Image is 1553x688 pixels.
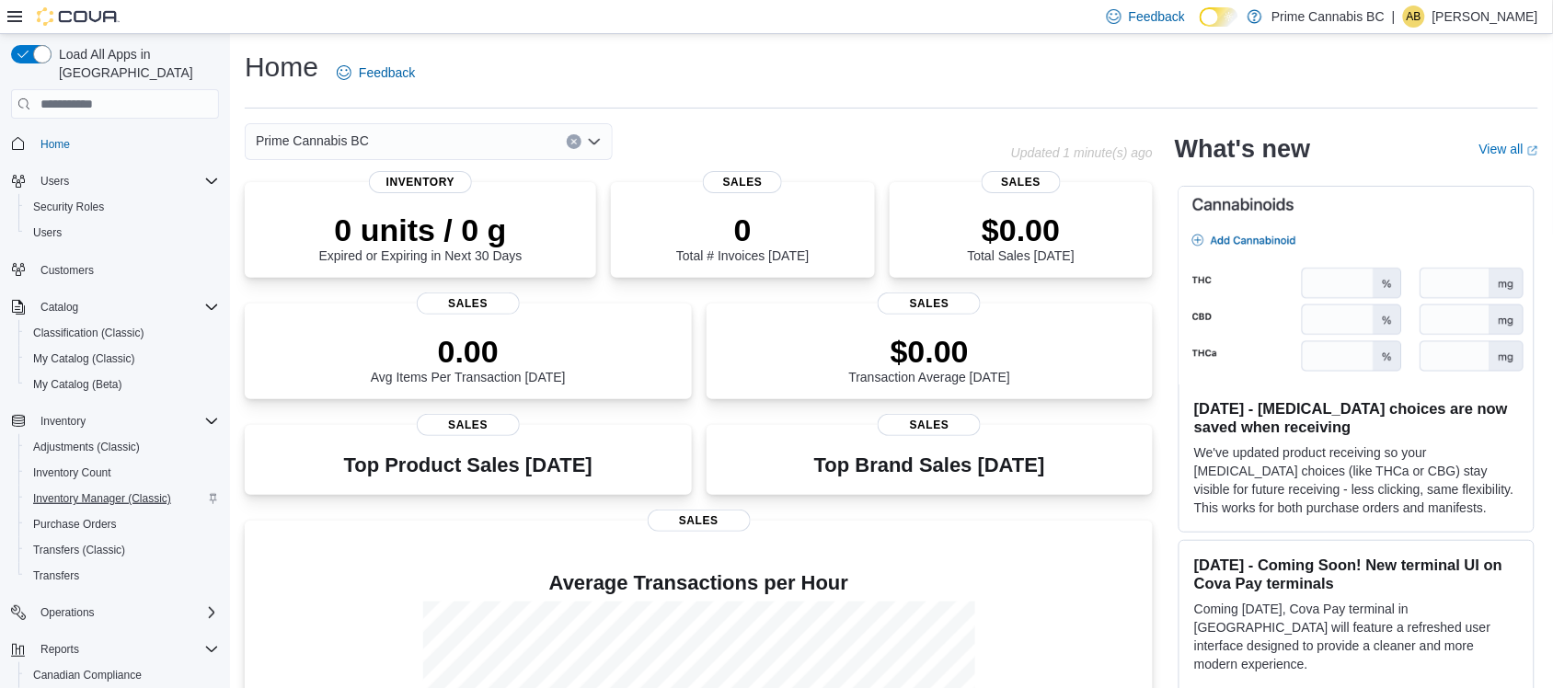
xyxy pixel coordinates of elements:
span: Sales [982,171,1061,193]
button: Reports [4,636,226,662]
a: Security Roles [26,196,111,218]
span: Sales [703,171,782,193]
span: Canadian Compliance [33,668,142,682]
span: Operations [33,602,219,624]
a: My Catalog (Classic) [26,348,143,370]
button: Catalog [33,296,86,318]
a: Customers [33,259,101,281]
button: Transfers [18,563,226,589]
h3: [DATE] - Coming Soon! New terminal UI on Cova Pay terminals [1194,556,1519,592]
span: My Catalog (Beta) [33,377,122,392]
p: $0.00 [849,333,1011,370]
span: Purchase Orders [26,513,219,535]
button: Inventory [4,408,226,434]
span: Home [33,132,219,155]
span: Security Roles [33,200,104,214]
img: Cova [37,7,120,26]
button: Inventory Count [18,460,226,486]
button: Users [18,220,226,246]
span: Transfers (Classic) [33,543,125,557]
h3: Top Brand Sales [DATE] [814,454,1045,476]
a: Transfers [26,565,86,587]
button: Purchase Orders [18,511,226,537]
span: Users [33,170,219,192]
a: Adjustments (Classic) [26,436,147,458]
button: Inventory [33,410,93,432]
span: Operations [40,605,95,620]
span: Sales [417,292,520,315]
button: Security Roles [18,194,226,220]
span: Transfers [26,565,219,587]
span: Feedback [359,63,415,82]
p: Updated 1 minute(s) ago [1011,145,1153,160]
p: We've updated product receiving so your [MEDICAL_DATA] choices (like THCa or CBG) stay visible fo... [1194,443,1519,517]
span: Catalog [40,300,78,315]
svg: External link [1527,145,1538,156]
a: Classification (Classic) [26,322,152,344]
span: Sales [648,510,751,532]
div: Transaction Average [DATE] [849,333,1011,384]
a: Inventory Manager (Classic) [26,487,178,510]
span: Load All Apps in [GEOGRAPHIC_DATA] [52,45,219,82]
h1: Home [245,49,318,86]
button: Customers [4,257,226,283]
a: My Catalog (Beta) [26,373,130,396]
p: Prime Cannabis BC [1271,6,1385,28]
button: My Catalog (Beta) [18,372,226,397]
span: Canadian Compliance [26,664,219,686]
button: Operations [4,600,226,625]
span: Customers [33,258,219,281]
p: 0 units / 0 g [319,212,523,248]
span: AB [1407,6,1421,28]
a: Users [26,222,69,244]
span: Catalog [33,296,219,318]
span: Prime Cannabis BC [256,130,369,152]
span: Security Roles [26,196,219,218]
a: Transfers (Classic) [26,539,132,561]
span: Purchase Orders [33,517,117,532]
button: Reports [33,638,86,660]
h2: What's new [1175,134,1310,164]
span: My Catalog (Classic) [26,348,219,370]
span: Users [40,174,69,189]
p: $0.00 [968,212,1075,248]
span: My Catalog (Classic) [33,351,135,366]
span: Reports [40,642,79,657]
a: Home [33,133,77,155]
div: Total Sales [DATE] [968,212,1075,263]
button: My Catalog (Classic) [18,346,226,372]
button: Classification (Classic) [18,320,226,346]
button: Users [33,170,76,192]
div: Abigail Bekesza [1403,6,1425,28]
span: Inventory Count [26,462,219,484]
span: Inventory [369,171,472,193]
span: Adjustments (Classic) [33,440,140,454]
button: Users [4,168,226,194]
a: Inventory Count [26,462,119,484]
p: 0.00 [371,333,566,370]
a: Canadian Compliance [26,664,149,686]
span: Adjustments (Classic) [26,436,219,458]
button: Transfers (Classic) [18,537,226,563]
p: | [1392,6,1396,28]
a: Purchase Orders [26,513,124,535]
button: Adjustments (Classic) [18,434,226,460]
span: Inventory Count [33,465,111,480]
button: Operations [33,602,102,624]
h3: [DATE] - [MEDICAL_DATA] choices are now saved when receiving [1194,399,1519,436]
button: Home [4,130,226,156]
span: Home [40,137,70,152]
span: Users [33,225,62,240]
span: Users [26,222,219,244]
p: 0 [676,212,809,248]
span: Sales [878,414,981,436]
span: My Catalog (Beta) [26,373,219,396]
button: Catalog [4,294,226,320]
span: Inventory Manager (Classic) [26,487,219,510]
span: Customers [40,263,94,278]
a: Feedback [329,54,422,91]
a: View allExternal link [1479,142,1538,156]
span: Inventory Manager (Classic) [33,491,171,506]
div: Expired or Expiring in Next 30 Days [319,212,523,263]
h3: Top Product Sales [DATE] [344,454,592,476]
